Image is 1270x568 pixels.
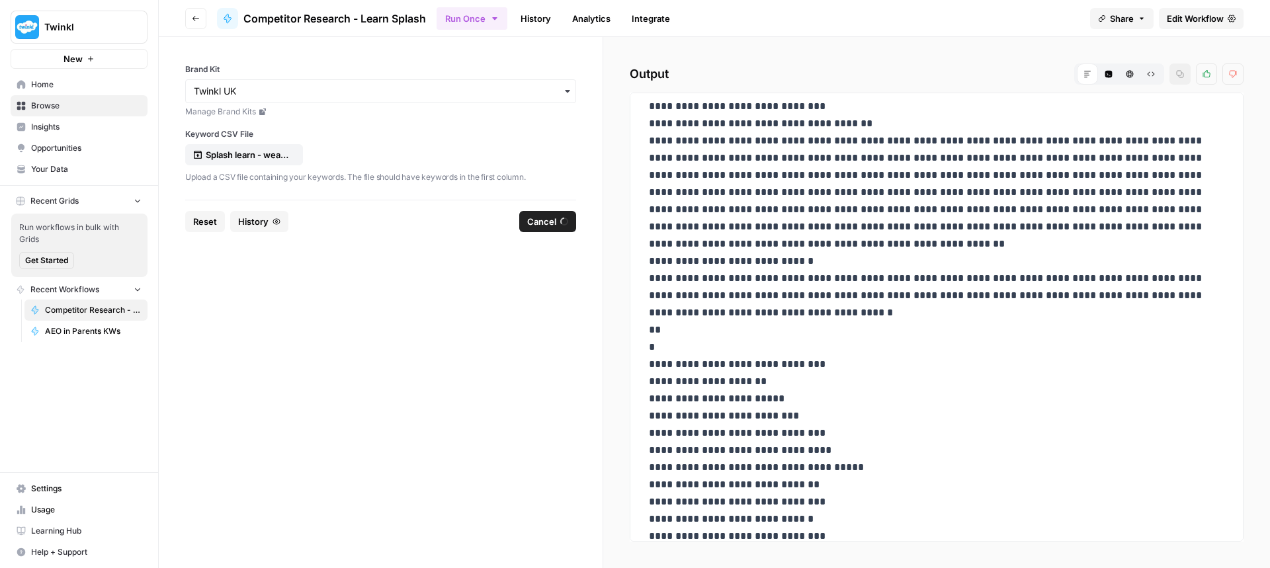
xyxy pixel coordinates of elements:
[194,85,568,98] input: Twinkl UK
[132,77,142,87] img: tab_keywords_by_traffic_grey.svg
[30,284,99,296] span: Recent Workflows
[31,483,142,495] span: Settings
[1167,12,1224,25] span: Edit Workflow
[19,252,74,269] button: Get Started
[24,321,148,342] a: AEO in Parents KWs
[193,215,217,228] span: Reset
[238,215,269,228] span: History
[11,116,148,138] a: Insights
[21,34,32,45] img: website_grey.svg
[11,138,148,159] a: Opportunities
[45,325,142,337] span: AEO in Parents KWs
[31,546,142,558] span: Help + Support
[31,525,142,537] span: Learning Hub
[519,211,576,232] button: Cancel
[437,7,507,30] button: Run Once
[31,121,142,133] span: Insights
[146,78,223,87] div: Keywords by Traffic
[630,63,1244,85] h2: Output
[11,49,148,69] button: New
[217,8,426,29] a: Competitor Research - Learn Splash
[45,304,142,316] span: Competitor Research - Learn Splash
[11,542,148,563] button: Help + Support
[185,106,576,118] a: Manage Brand Kits
[36,77,46,87] img: tab_domain_overview_orange.svg
[50,78,118,87] div: Domain Overview
[34,34,146,45] div: Domain: [DOMAIN_NAME]
[31,163,142,175] span: Your Data
[185,63,576,75] label: Brand Kit
[15,15,39,39] img: Twinkl Logo
[527,215,556,228] span: Cancel
[564,8,618,29] a: Analytics
[11,74,148,95] a: Home
[1110,12,1134,25] span: Share
[206,148,290,161] p: Splash learn - weak - Sheet1.csv
[624,8,678,29] a: Integrate
[11,478,148,499] a: Settings
[11,280,148,300] button: Recent Workflows
[31,142,142,154] span: Opportunities
[11,11,148,44] button: Workspace: Twinkl
[25,255,68,266] span: Get Started
[31,504,142,516] span: Usage
[185,211,225,232] button: Reset
[11,499,148,520] a: Usage
[230,211,288,232] button: History
[30,195,79,207] span: Recent Grids
[37,21,65,32] div: v 4.0.25
[19,222,140,245] span: Run workflows in bulk with Grids
[11,95,148,116] a: Browse
[31,100,142,112] span: Browse
[44,20,124,34] span: Twinkl
[31,79,142,91] span: Home
[11,191,148,211] button: Recent Grids
[11,520,148,542] a: Learning Hub
[24,300,148,321] a: Competitor Research - Learn Splash
[11,159,148,180] a: Your Data
[21,21,32,32] img: logo_orange.svg
[243,11,426,26] span: Competitor Research - Learn Splash
[63,52,83,65] span: New
[185,144,303,165] button: Splash learn - weak - Sheet1.csv
[513,8,559,29] a: History
[1090,8,1154,29] button: Share
[185,128,576,140] label: Keyword CSV File
[185,171,576,184] p: Upload a CSV file containing your keywords. The file should have keywords in the first column.
[1159,8,1244,29] a: Edit Workflow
